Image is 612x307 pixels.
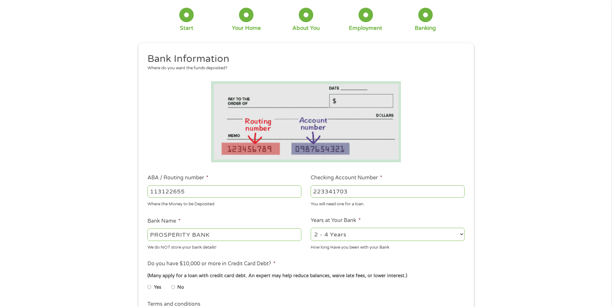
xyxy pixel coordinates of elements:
[154,284,161,291] label: Yes
[147,65,460,72] div: Where do you want the funds deposited?
[311,175,382,181] label: Checking Account Number
[147,272,464,279] div: (Many apply for a loan with credit card debt. An expert may help reduce balances, waive late fees...
[180,25,193,32] div: Start
[147,199,301,208] div: Where the Money to be Deposited
[147,260,276,267] label: Do you have $10,000 or more in Credit Card Debt?
[147,242,301,251] div: We do NOT store your bank details!
[292,25,320,32] div: About You
[311,217,361,224] label: Years at Your Bank
[311,185,465,198] input: 345634636
[415,25,436,32] div: Banking
[147,175,208,181] label: ABA / Routing number
[177,284,184,291] label: No
[232,25,261,32] div: Your Home
[311,199,465,208] div: You will need one for a loan.
[147,185,301,198] input: 263177916
[211,81,401,162] img: Routing number location
[147,218,181,225] label: Bank Name
[147,53,460,65] h2: Bank Information
[349,25,382,32] div: Employment
[311,242,465,251] div: How long Have you been with your Bank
